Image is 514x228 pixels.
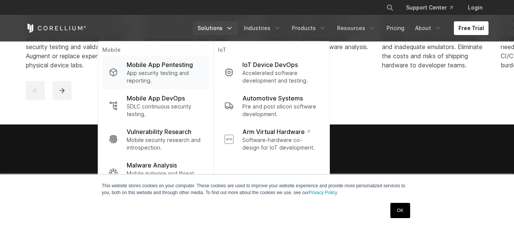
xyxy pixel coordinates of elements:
[242,69,318,85] p: Accelerated software development and testing.
[218,89,325,123] a: Automotive Systems Pre and post silicon software development.
[127,161,177,170] p: Malware Analysis
[26,24,86,33] a: Corellium Home
[218,123,325,156] a: Arm Virtual Hardware Software-hardware co-design for IoT development.
[287,21,331,35] a: Products
[127,170,202,185] p: Mobile malware and threat research.
[462,1,489,14] a: Login
[400,1,459,14] a: Support Center
[193,21,489,35] div: Navigation Menu
[218,56,325,89] a: IoT Device DevOps Accelerated software development and testing.
[382,21,409,35] a: Pricing
[242,136,318,151] p: Software-hardware co-design for IoT development.
[242,94,303,103] p: Automotive Systems
[127,94,185,103] p: Mobile App DevOps
[102,46,208,56] p: Mobile
[377,1,489,14] div: Navigation Menu
[242,127,310,136] p: Arm Virtual Hardware
[218,46,325,56] p: IoT
[309,190,338,195] a: Privacy Policy.
[127,136,202,151] p: Mobile security research and introspection.
[127,103,202,118] p: SDLC continuous security testing.
[127,127,191,136] p: Vulnerability Research
[383,1,397,14] button: Search
[102,182,412,196] p: This website stores cookies on your computer. These cookies are used to improve your website expe...
[242,60,298,69] p: IoT Device DevOps
[102,56,208,89] a: Mobile App Pentesting App security testing and reporting.
[242,103,318,118] p: Pre and post silicon software development.
[411,21,446,35] a: About
[102,123,208,156] a: Vulnerability Research Mobile security research and introspection.
[127,60,193,69] p: Mobile App Pentesting
[454,21,489,35] a: Free Trial
[53,81,72,100] button: next
[102,89,208,123] a: Mobile App DevOps SDLC continuous security testing.
[102,156,208,190] a: Malware Analysis Mobile malware and threat research.
[333,21,380,35] a: Resources
[127,69,202,85] p: App security testing and reporting.
[390,203,410,218] a: OK
[26,81,45,100] button: previous
[193,21,238,35] a: Solutions
[239,21,286,35] a: Industries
